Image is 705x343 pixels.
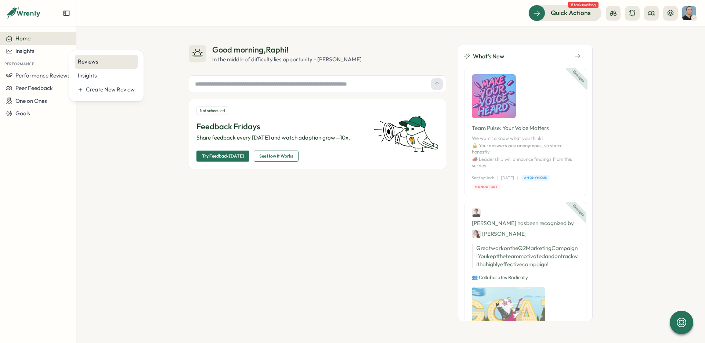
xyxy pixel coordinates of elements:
span: Mandatory [475,184,498,189]
span: One on Ones [15,97,47,104]
div: In the middle of difficulty lies opportunity - [PERSON_NAME] [212,55,362,64]
span: Try Feedback [DATE] [202,151,244,161]
span: Goals [15,110,30,117]
span: What's New [473,52,504,61]
span: Peer Feedback [15,84,53,91]
div: Insights [78,72,135,80]
button: Try Feedback [DATE] [196,151,249,162]
img: Survey Image [472,74,516,118]
img: Jane [472,230,481,238]
span: See How It Works [259,151,293,161]
img: Raphi Green [682,6,696,20]
span: 8 tasks waiting [568,2,599,8]
div: Not scheduled [196,106,228,115]
p: Great work on the Q2 Marketing Campaign! You kept the team motivated and on track with a highly e... [472,244,579,268]
p: We want to know what you think! 🔒 Your , so share honestly 📣 Leadership will announce findings fr... [472,135,579,169]
p: Feedback Fridays [196,121,365,132]
a: Insights [75,69,138,83]
div: Reviews [78,58,135,66]
span: Home [15,35,30,42]
div: [PERSON_NAME] [472,229,527,238]
button: Create New Review [75,83,138,97]
button: See How It Works [254,151,299,162]
p: | [497,175,498,181]
img: Ben [472,208,481,217]
span: Anonymous [524,175,547,180]
a: Reviews [75,55,138,69]
span: Insights [15,47,35,54]
p: Team Pulse: Your Voice Matters [472,124,579,132]
img: Recognition Image [472,287,545,328]
div: Good morning , Raphi ! [212,44,362,55]
div: [PERSON_NAME] has been recognized by [472,208,579,238]
span: Quick Actions [551,8,591,18]
button: Quick Actions [528,5,601,21]
div: Create New Review [86,86,135,94]
button: Expand sidebar [63,10,70,17]
span: answers are anonymous [489,142,542,148]
p: Sent by: Jack [472,175,494,181]
span: Performance Reviews [15,72,70,79]
p: [DATE] [501,175,514,181]
p: Share feedback every [DATE] and watch adoption grow—10x. [196,134,365,142]
p: 👥 Collaborates Radically [472,274,579,281]
p: | [517,175,518,181]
